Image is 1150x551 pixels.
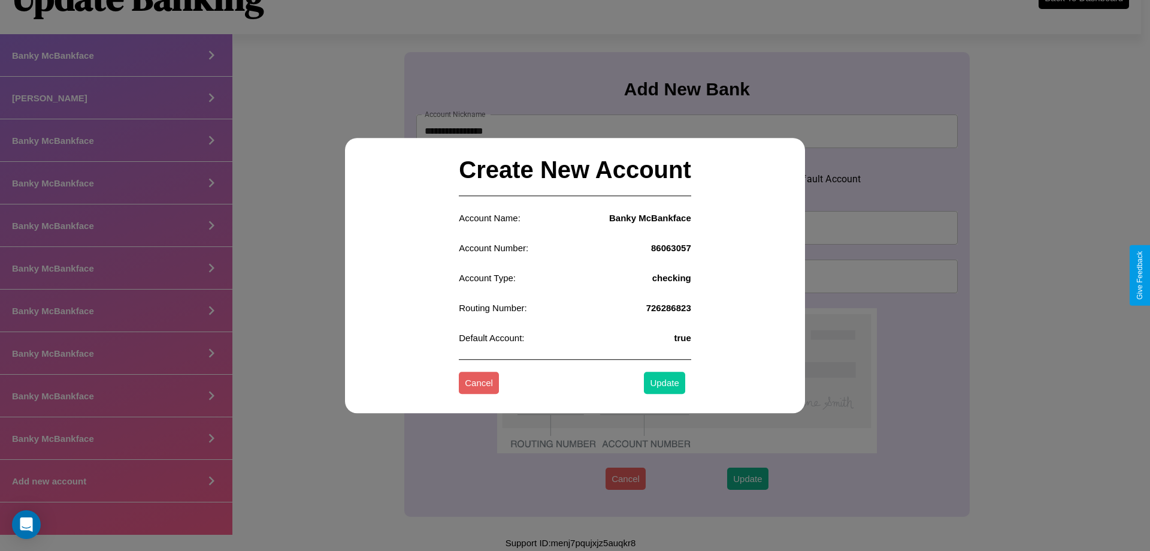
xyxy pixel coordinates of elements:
[674,333,691,343] h4: true
[652,273,691,283] h4: checking
[1136,251,1144,300] div: Give Feedback
[459,270,516,286] p: Account Type:
[459,330,524,346] p: Default Account:
[651,243,691,253] h4: 86063057
[459,210,520,226] p: Account Name:
[609,213,691,223] h4: Banky McBankface
[459,300,526,316] p: Routing Number:
[644,372,685,395] button: Update
[12,510,41,539] div: Open Intercom Messenger
[459,372,499,395] button: Cancel
[459,240,528,256] p: Account Number:
[459,144,691,196] h2: Create New Account
[646,303,691,313] h4: 726286823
